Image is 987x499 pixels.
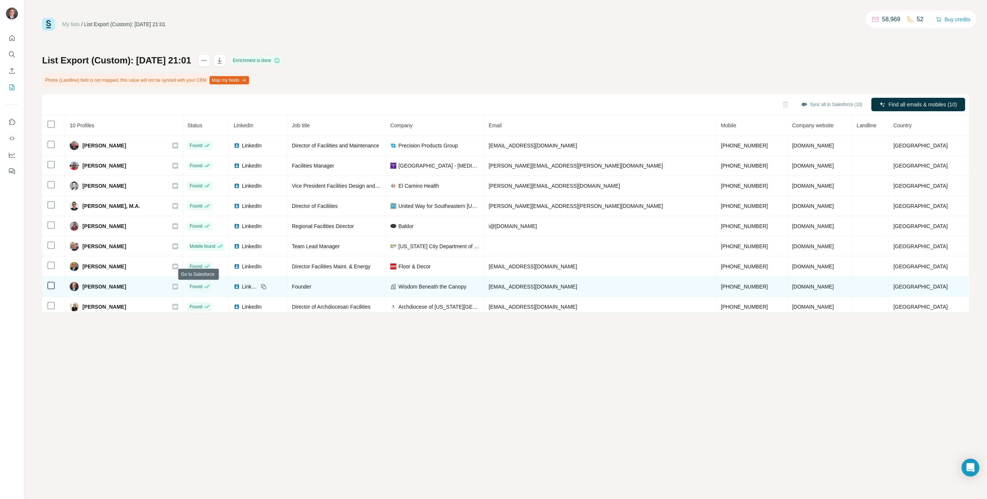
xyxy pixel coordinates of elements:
[242,303,262,311] span: LinkedIn
[792,163,834,169] span: [DOMAIN_NAME]
[42,74,251,87] div: Phone (Landline) field is not mapped, this value will not be synced with your CRM
[721,243,768,249] span: [PHONE_NUMBER]
[721,284,768,290] span: [PHONE_NUMBER]
[242,182,262,190] span: LinkedIn
[82,263,126,270] span: [PERSON_NAME]
[893,243,948,249] span: [GEOGRAPHIC_DATA]
[242,263,262,270] span: LinkedIn
[792,223,834,229] span: [DOMAIN_NAME]
[893,284,948,290] span: [GEOGRAPHIC_DATA]
[6,48,18,61] button: Search
[889,101,957,108] span: Find all emails & mobiles (10)
[6,115,18,129] button: Use Surfe on LinkedIn
[6,81,18,94] button: My lists
[70,302,79,311] img: Avatar
[871,98,965,111] button: Find all emails & mobiles (10)
[917,15,924,24] p: 52
[893,122,912,128] span: Country
[390,224,396,228] img: company-logo
[399,142,458,149] span: Precision Products Group
[792,203,834,209] span: [DOMAIN_NAME]
[62,21,80,27] a: My lists
[190,203,202,209] span: Found
[489,183,620,189] span: [PERSON_NAME][EMAIL_ADDRESS][DOMAIN_NAME]
[42,54,191,66] h1: List Export (Custom): [DATE] 21:01
[292,163,334,169] span: Facilities Manager
[70,181,79,190] img: Avatar
[190,243,216,250] span: Mobile found
[82,222,126,230] span: [PERSON_NAME]
[399,202,480,210] span: United Way for Southeastern [US_STATE]
[234,122,254,128] span: LinkedIn
[893,183,948,189] span: [GEOGRAPHIC_DATA]
[489,203,663,209] span: [PERSON_NAME][EMAIL_ADDRESS][PERSON_NAME][DOMAIN_NAME]
[399,283,466,290] span: Wisdom Beneath the Canopy
[399,303,480,311] span: Archdiocese of [US_STATE][GEOGRAPHIC_DATA]
[6,31,18,45] button: Quick start
[292,122,310,128] span: Job title
[242,142,262,149] span: LinkedIn
[936,14,971,25] button: Buy credits
[893,163,948,169] span: [GEOGRAPHIC_DATA]
[721,122,736,128] span: Mobile
[70,262,79,271] img: Avatar
[234,263,240,269] img: LinkedIn logo
[399,222,414,230] span: Baldor
[390,183,396,189] img: company-logo
[390,263,396,269] img: company-logo
[893,304,948,310] span: [GEOGRAPHIC_DATA]
[489,223,537,229] span: i@[DOMAIN_NAME]
[399,263,431,270] span: Floor & Decor
[796,99,868,110] button: Sync all to Salesforce (10)
[6,132,18,145] button: Use Surfe API
[792,183,834,189] span: [DOMAIN_NAME]
[190,263,202,270] span: Found
[292,183,403,189] span: Vice President Facilities Design and Real Estate
[390,122,413,128] span: Company
[242,202,262,210] span: LinkedIn
[70,141,79,150] img: Avatar
[721,143,768,149] span: [PHONE_NUMBER]
[6,165,18,178] button: Feedback
[82,142,126,149] span: [PERSON_NAME]
[70,222,79,231] img: Avatar
[962,459,980,477] div: Open Intercom Messenger
[292,284,311,290] span: Founder
[893,223,948,229] span: [GEOGRAPHIC_DATA]
[292,243,340,249] span: Team Lead Manager
[6,7,18,19] img: Avatar
[792,263,834,269] span: [DOMAIN_NAME]
[390,243,396,249] img: company-logo
[721,263,768,269] span: [PHONE_NUMBER]
[390,304,396,310] img: company-logo
[242,243,262,250] span: LinkedIn
[721,183,768,189] span: [PHONE_NUMBER]
[198,54,210,66] button: actions
[234,243,240,249] img: LinkedIn logo
[893,263,948,269] span: [GEOGRAPHIC_DATA]
[721,203,768,209] span: [PHONE_NUMBER]
[242,283,258,290] span: LinkedIn
[489,163,663,169] span: [PERSON_NAME][EMAIL_ADDRESS][PERSON_NAME][DOMAIN_NAME]
[234,223,240,229] img: LinkedIn logo
[82,243,126,250] span: [PERSON_NAME]
[489,263,577,269] span: [EMAIL_ADDRESS][DOMAIN_NAME]
[82,182,126,190] span: [PERSON_NAME]
[721,163,768,169] span: [PHONE_NUMBER]
[721,223,768,229] span: [PHONE_NUMBER]
[792,243,834,249] span: [DOMAIN_NAME]
[234,163,240,169] img: LinkedIn logo
[292,304,371,310] span: Director of Archdiocesan Facilities
[882,15,900,24] p: 58,969
[42,18,55,31] img: Surfe Logo
[292,263,371,269] span: Director Facilities Maint. & Energy
[792,122,834,128] span: Company website
[231,56,283,65] div: Enrichment is done
[489,284,577,290] span: [EMAIL_ADDRESS][DOMAIN_NAME]
[489,122,502,128] span: Email
[234,183,240,189] img: LinkedIn logo
[84,21,166,28] div: List Export (Custom): [DATE] 21:01
[399,162,480,169] span: [GEOGRAPHIC_DATA] - [MEDICAL_DATA][GEOGRAPHIC_DATA]
[190,162,202,169] span: Found
[893,143,948,149] span: [GEOGRAPHIC_DATA]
